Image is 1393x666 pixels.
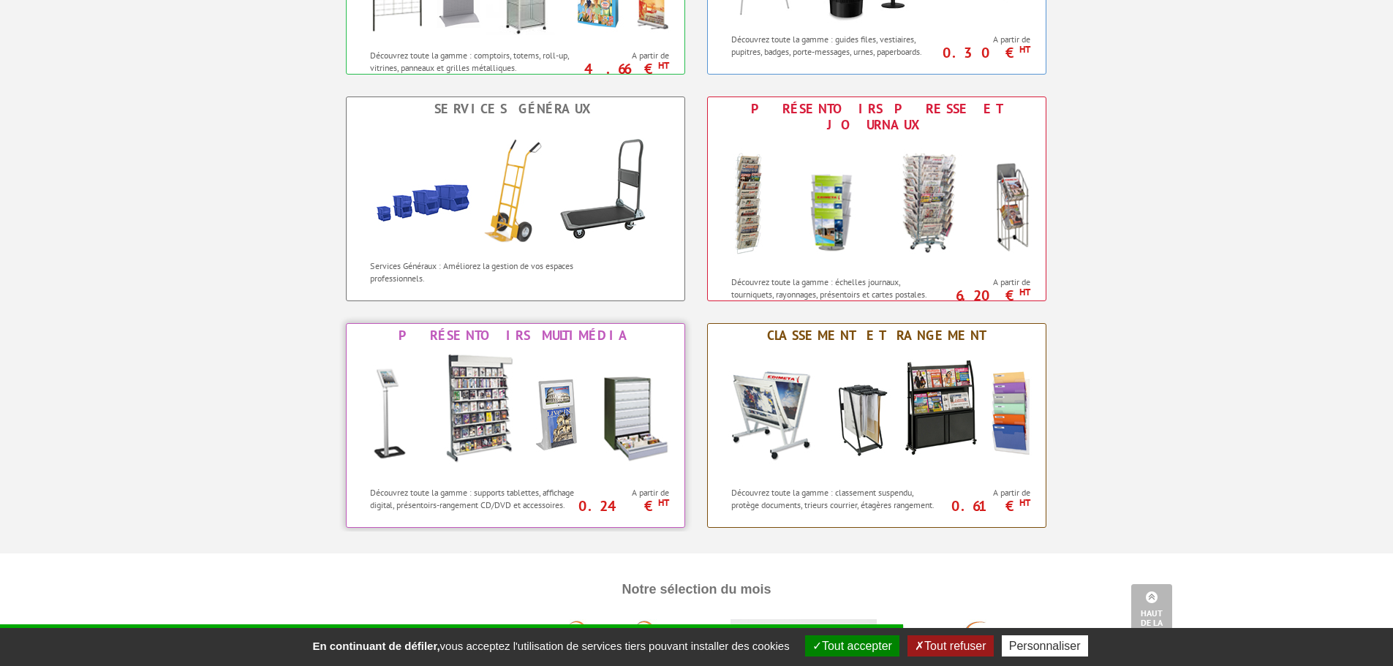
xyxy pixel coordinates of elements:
span: vous acceptez l'utilisation de services tiers pouvant installer des cookies [305,640,796,652]
h4: Notre Sélection du mois [284,568,1110,612]
p: Découvrez toute la gamme : supports tablettes, affichage digital, présentoirs-rangement CD/DVD et... [370,486,578,511]
sup: HT [658,59,669,72]
div: Services Généraux [350,101,681,117]
a: Haut de la page [1131,584,1172,644]
sup: HT [1019,496,1030,509]
p: Découvrez toute la gamme : comptoirs, totems, roll-up, vitrines, panneaux et grilles métalliques. [370,49,578,74]
a: Classement et Rangement Classement et Rangement Découvrez toute la gamme : classement suspendu, p... [707,323,1046,528]
sup: HT [1019,286,1030,298]
p: 0.61 € [937,502,1031,510]
p: Découvrez toute la gamme : guides files, vestiaires, pupitres, badges, porte-messages, urnes, pap... [731,33,940,58]
p: 0.24 € [575,502,670,510]
img: Présentoirs Multimédia [355,347,676,479]
div: Présentoirs Presse et Journaux [711,101,1042,133]
button: Personnaliser (fenêtre modale) [1002,635,1088,656]
a: Présentoirs Presse et Journaux Présentoirs Presse et Journaux Découvrez toute la gamme : échelles... [707,97,1046,301]
p: Services Généraux : Améliorez la gestion de vos espaces professionnels. [370,260,578,284]
span: A partir de [944,276,1031,288]
p: Découvrez toute la gamme : échelles journaux, tourniquets, rayonnages, présentoirs et cartes post... [731,276,940,300]
span: A partir de [944,487,1031,499]
span: A partir de [583,50,670,61]
div: Présentoirs Multimédia [350,328,681,344]
div: Classement et Rangement [711,328,1042,344]
a: Présentoirs Multimédia Présentoirs Multimédia Découvrez toute la gamme : supports tablettes, affi... [346,323,685,528]
img: Services Généraux [355,121,676,252]
button: Tout accepter [805,635,899,656]
p: 6.20 € [937,291,1031,300]
button: Tout refuser [907,635,993,656]
p: 4.66 € [575,64,670,73]
a: Services Généraux Services Généraux Services Généraux : Améliorez la gestion de vos espaces profe... [346,97,685,301]
span: A partir de [944,34,1031,45]
p: Découvrez toute la gamme : classement suspendu, protège documents, trieurs courrier, étagères ran... [731,486,940,511]
sup: HT [658,496,669,509]
strong: En continuant de défiler, [312,640,439,652]
span: A partir de [583,487,670,499]
sup: HT [1019,43,1030,56]
img: Présentoirs Presse et Journaux [716,137,1038,268]
img: Classement et Rangement [716,347,1038,479]
p: 0.30 € [937,48,1031,57]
